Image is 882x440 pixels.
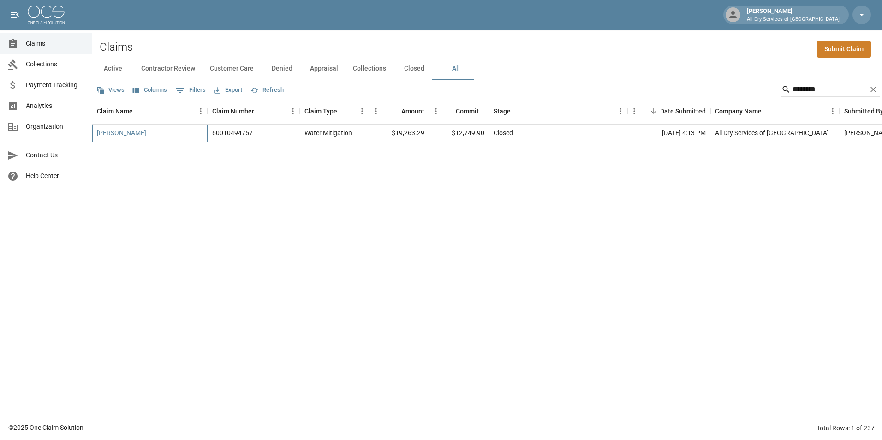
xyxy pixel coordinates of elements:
button: Denied [261,58,303,80]
button: Menu [627,104,641,118]
button: Closed [393,58,435,80]
div: [DATE] 4:13 PM [627,125,710,142]
button: Menu [355,104,369,118]
div: Committed Amount [429,98,489,124]
button: Select columns [131,83,169,97]
button: Menu [369,104,383,118]
button: Collections [346,58,393,80]
button: Sort [511,105,524,118]
button: Menu [826,104,840,118]
div: Date Submitted [627,98,710,124]
span: Help Center [26,171,84,181]
div: Stage [494,98,511,124]
div: Committed Amount [456,98,484,124]
button: Sort [443,105,456,118]
span: Collections [26,59,84,69]
a: Submit Claim [817,41,871,58]
button: Appraisal [303,58,346,80]
span: Analytics [26,101,84,111]
div: Claim Number [208,98,300,124]
div: $19,263.29 [369,125,429,142]
div: Company Name [710,98,840,124]
div: [PERSON_NAME] [743,6,843,23]
img: ocs-logo-white-transparent.png [28,6,65,24]
button: All [435,58,477,80]
button: Menu [286,104,300,118]
button: Clear [866,83,880,96]
div: Company Name [715,98,762,124]
div: Date Submitted [660,98,706,124]
div: dynamic tabs [92,58,882,80]
button: Contractor Review [134,58,203,80]
div: Claim Type [300,98,369,124]
span: Organization [26,122,84,131]
div: © 2025 One Claim Solution [8,423,83,432]
div: 60010494757 [212,128,253,137]
span: Payment Tracking [26,80,84,90]
button: Menu [194,104,208,118]
div: Claim Type [304,98,337,124]
button: Refresh [248,83,286,97]
button: Sort [647,105,660,118]
button: Export [212,83,244,97]
button: Views [94,83,127,97]
div: Stage [489,98,627,124]
div: Claim Number [212,98,254,124]
button: Show filters [173,83,208,98]
button: Customer Care [203,58,261,80]
button: Sort [254,105,267,118]
div: $12,749.90 [429,125,489,142]
div: Water Mitigation [304,128,352,137]
button: Active [92,58,134,80]
h2: Claims [100,41,133,54]
button: Sort [337,105,350,118]
button: Sort [388,105,401,118]
div: Amount [401,98,424,124]
div: Search [781,82,880,99]
div: Total Rows: 1 of 237 [816,423,875,433]
span: Claims [26,39,84,48]
a: [PERSON_NAME] [97,128,146,137]
div: Claim Name [97,98,133,124]
button: Menu [614,104,627,118]
div: Claim Name [92,98,208,124]
span: Contact Us [26,150,84,160]
div: Amount [369,98,429,124]
p: All Dry Services of [GEOGRAPHIC_DATA] [747,16,840,24]
button: Sort [133,105,146,118]
button: Sort [762,105,775,118]
div: All Dry Services of Atlanta [715,128,829,137]
button: open drawer [6,6,24,24]
button: Menu [429,104,443,118]
div: Closed [494,128,513,137]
